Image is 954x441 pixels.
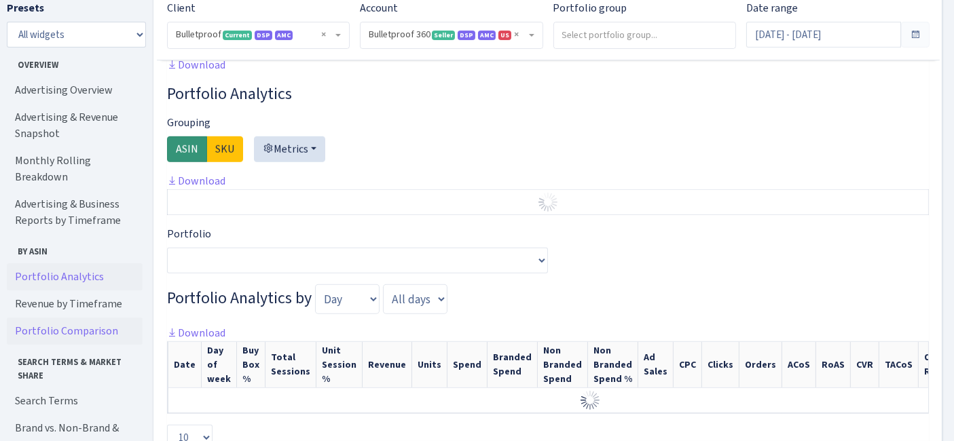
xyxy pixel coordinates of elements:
a: Search Terms [7,387,143,415]
input: Select portfolio group... [554,22,736,47]
img: Preloader [579,389,601,411]
th: Ad Sales [638,342,674,388]
a: Portfolio Analytics [7,263,143,290]
span: Search Terms & Market Share [7,350,142,381]
th: Units [412,342,447,388]
span: AMC [275,31,293,40]
a: Download [167,174,225,188]
th: Spend [447,342,488,388]
a: Download [167,326,225,340]
a: Advertising & Business Reports by Timeframe [7,191,143,234]
label: Portfolio [167,226,211,242]
span: Bulletproof <span class="badge badge-success">Current</span><span class="badge badge-primary">DSP... [176,28,333,41]
span: Seller [432,31,455,40]
span: Amazon Marketing Cloud [478,31,496,40]
th: Branded Spend [488,342,538,388]
a: Download [167,58,225,72]
h3: Widget #3 [167,84,929,104]
th: Unit Session % [316,342,363,388]
th: Date [168,342,202,388]
span: Overview [7,53,142,71]
a: Advertising Overview [7,77,143,104]
th: Total Sessions [265,342,316,388]
a: Advertising & Revenue Snapshot [7,104,143,147]
a: Portfolio Comparison [7,318,143,345]
th: Non Branded Spend [538,342,588,388]
th: Non Branded Spend % [588,342,638,388]
span: Bulletproof <span class="badge badge-success">Current</span><span class="badge badge-primary">DSP... [168,22,349,48]
span: Remove all items [321,28,326,41]
label: SKU [206,136,243,162]
th: Revenue [363,342,412,388]
span: Bulletproof 360 <span class="badge badge-success">Seller</span><span class="badge badge-primary">... [369,28,526,41]
span: DSP [255,31,272,40]
span: Current [223,31,252,40]
span: Bulletproof 360 <span class="badge badge-success">Seller</span><span class="badge badge-primary">... [361,22,542,48]
span: Remove all items [515,28,519,41]
th: Orders [739,342,782,388]
label: Grouping [167,115,210,131]
th: RoAS [816,342,851,388]
span: Portfolio Analytics by [167,287,312,309]
th: Day of week [202,342,237,388]
th: Buy Box % [237,342,265,388]
label: ASIN [167,136,207,162]
span: US [498,31,511,40]
button: Metrics [254,136,325,162]
span: DSP [458,31,475,40]
span: By ASIN [7,239,142,258]
th: Clicks [702,342,739,388]
th: ACoS [782,342,816,388]
a: Monthly Rolling Breakdown [7,147,143,191]
th: CPC [674,342,702,388]
a: Revenue by Timeframe [7,290,143,318]
img: Preloader [537,191,559,213]
th: CVR [851,342,879,388]
th: TACoS [879,342,919,388]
